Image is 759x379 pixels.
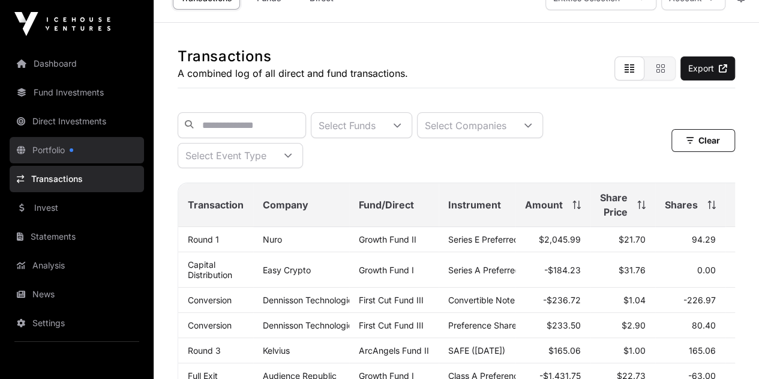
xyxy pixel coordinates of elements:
span: Amount [525,198,563,212]
iframe: Chat Widget [699,321,759,379]
a: Dennisson Technologies [263,320,357,330]
span: Shares [665,198,698,212]
span: Instrument [448,198,501,212]
td: $2,045.99 [515,227,590,252]
span: Company [263,198,308,212]
a: Round 3 [188,345,221,356]
a: Transactions [10,166,144,192]
a: First Cut Fund III [359,295,424,305]
span: Series E Preferred Stock [448,234,544,244]
img: Icehouse Ventures Logo [14,12,110,36]
a: Round 1 [188,234,219,244]
span: 80.40 [692,320,716,330]
span: Share Price [600,190,628,219]
a: Dashboard [10,50,144,77]
span: Series A Preferred Share [448,265,545,275]
td: $233.50 [515,313,590,338]
a: Conversion [188,320,232,330]
div: Select Funds [311,113,383,138]
span: Preference Shares [448,320,521,330]
h1: Transactions [178,47,408,66]
a: Dennisson Technologies [263,295,357,305]
td: $165.06 [515,338,590,363]
button: Clear [671,129,735,152]
span: Fund/Direct [359,198,414,212]
a: Capital Distribution [188,259,232,280]
a: Portfolio [10,137,144,163]
a: Fund Investments [10,79,144,106]
span: 165.06 [689,345,716,356]
div: Select Companies [418,113,514,138]
a: News [10,281,144,308]
span: Transaction [188,198,244,212]
span: $1.04 [623,295,646,305]
a: Easy Crypto [263,265,311,275]
a: First Cut Fund III [359,320,424,330]
span: Convertible Note ([DATE]) [448,295,551,305]
span: 0.00 [697,265,716,275]
a: Invest [10,195,144,221]
a: Conversion [188,295,232,305]
span: $21.70 [619,234,646,244]
a: Analysis [10,252,144,279]
p: A combined log of all direct and fund transactions. [178,66,408,80]
a: Direct Investments [10,108,144,135]
a: Growth Fund II [359,234,416,244]
span: $1.00 [623,345,646,356]
span: 94.29 [692,234,716,244]
a: Statements [10,223,144,250]
span: $31.76 [619,265,646,275]
div: Select Event Type [178,144,274,168]
a: Nuro [263,234,282,244]
td: -$184.23 [515,252,590,288]
span: SAFE ([DATE]) [448,345,505,356]
a: Kelvius [263,345,290,356]
a: Export [680,56,735,80]
a: Settings [10,310,144,336]
span: $2.90 [622,320,646,330]
a: ArcAngels Fund II [359,345,429,356]
td: -$236.72 [515,288,590,313]
span: -226.97 [683,295,716,305]
a: Growth Fund I [359,265,414,275]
